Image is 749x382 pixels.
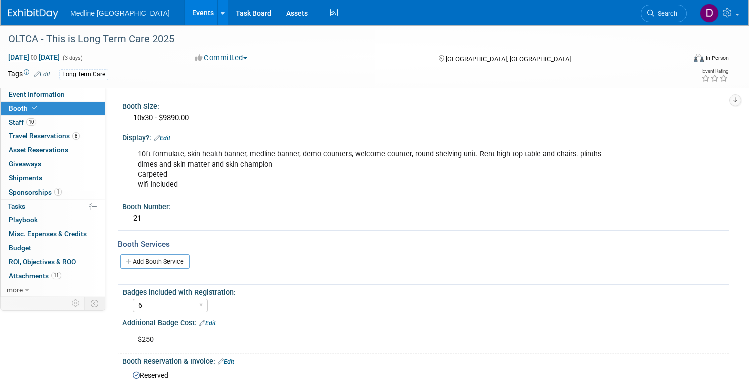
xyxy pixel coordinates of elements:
img: ExhibitDay [8,9,58,19]
img: Format-Inperson.png [694,54,704,62]
a: Asset Reservations [1,143,105,157]
div: In-Person [705,54,729,62]
span: Travel Reservations [9,132,80,140]
a: Event Information [1,88,105,101]
span: Budget [9,244,31,252]
span: [DATE] [DATE] [8,53,60,62]
span: Misc. Expenses & Credits [9,230,87,238]
div: $250 [131,330,613,350]
button: Committed [192,53,251,63]
a: Misc. Expenses & Credits [1,227,105,241]
a: Edit [218,358,234,365]
span: 8 [72,132,80,140]
span: Booth [9,104,39,112]
i: Booth reservation complete [32,105,37,111]
a: Edit [154,135,170,142]
span: Attachments [9,272,61,280]
div: Booth Reservation & Invoice: [122,354,729,367]
img: Debbie Suddick [700,4,719,23]
span: (3 days) [62,55,83,61]
span: [GEOGRAPHIC_DATA], [GEOGRAPHIC_DATA] [446,55,571,63]
a: Edit [199,320,216,327]
span: ROI, Objectives & ROO [9,258,76,266]
a: Sponsorships1 [1,185,105,199]
a: Search [641,5,687,22]
span: Sponsorships [9,188,62,196]
span: more [7,286,23,294]
span: Tasks [8,202,25,210]
a: Playbook [1,213,105,227]
a: Budget [1,241,105,255]
a: Travel Reservations8 [1,129,105,143]
a: Staff10 [1,116,105,129]
div: 21 [130,211,721,226]
span: Search [654,10,677,17]
span: 11 [51,272,61,279]
span: Asset Reservations [9,146,68,154]
span: Shipments [9,174,42,182]
span: 10 [26,118,36,126]
td: Personalize Event Tab Strip [67,297,85,310]
span: Playbook [9,216,38,224]
div: Additional Badge Cost: [122,315,729,328]
td: Tags [8,69,50,80]
div: 10x30 - $9890.00 [130,110,721,126]
a: Shipments [1,171,105,185]
a: more [1,283,105,297]
span: Staff [9,118,36,126]
div: Long Term Care [59,69,108,80]
a: Booth [1,102,105,115]
span: Giveaways [9,160,41,168]
td: Toggle Event Tabs [85,297,105,310]
div: Booth Services [118,239,729,250]
div: Booth Number: [122,199,729,212]
a: Add Booth Service [120,254,190,269]
div: 10ft formulate, skin health banner, medline banner, demo counters, welcome counter, round shelvin... [131,144,613,195]
span: to [29,53,39,61]
div: Event Rating [701,69,728,74]
span: Event Information [9,90,65,98]
a: ROI, Objectives & ROO [1,255,105,269]
span: 1 [54,188,62,196]
a: Attachments11 [1,269,105,283]
div: Badges included with Registration: [123,285,724,297]
div: OLTCA - This is Long Term Care 2025 [5,30,667,48]
a: Giveaways [1,157,105,171]
div: Event Format [621,52,729,67]
a: Edit [34,71,50,78]
a: Tasks [1,200,105,213]
div: Booth Size: [122,99,729,111]
span: Medline [GEOGRAPHIC_DATA] [70,9,170,17]
div: Display?: [122,130,729,143]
